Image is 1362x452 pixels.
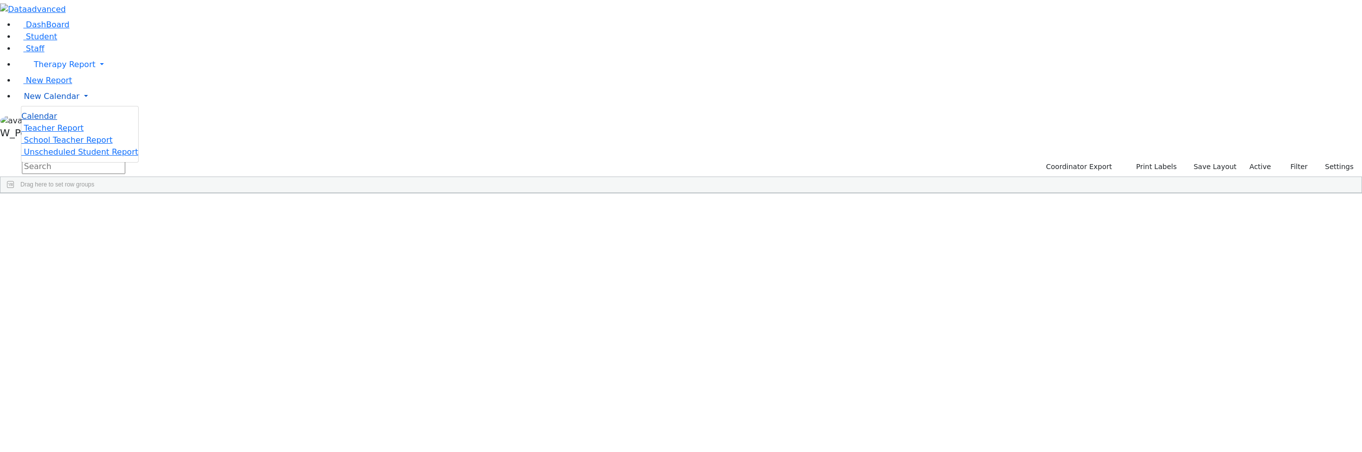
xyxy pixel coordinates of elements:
[16,55,1362,75] a: Therapy Report
[21,135,112,145] a: School Teacher Report
[26,32,57,41] span: Student
[1245,159,1276,175] label: Active
[24,91,80,101] span: New Calendar
[16,20,70,29] a: DashBoard
[26,44,44,53] span: Staff
[34,60,95,69] span: Therapy Report
[16,87,1362,106] a: New Calendar
[24,147,138,157] span: Unscheduled Student Report
[16,44,44,53] a: Staff
[21,106,139,163] ul: Therapy Report
[1124,159,1181,175] button: Print Labels
[1312,159,1358,175] button: Settings
[1039,159,1116,175] button: Coordinator Export
[21,123,84,133] a: Teacher Report
[20,181,94,188] span: Drag here to set row groups
[26,76,72,85] span: New Report
[24,123,84,133] span: Teacher Report
[21,110,57,122] a: Calendar
[21,147,138,157] a: Unscheduled Student Report
[26,20,70,29] span: DashBoard
[24,135,112,145] span: School Teacher Report
[22,159,125,174] input: Search
[16,76,72,85] a: New Report
[21,111,57,121] span: Calendar
[16,32,57,41] a: Student
[1189,159,1241,175] button: Save Layout
[1277,159,1312,175] button: Filter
